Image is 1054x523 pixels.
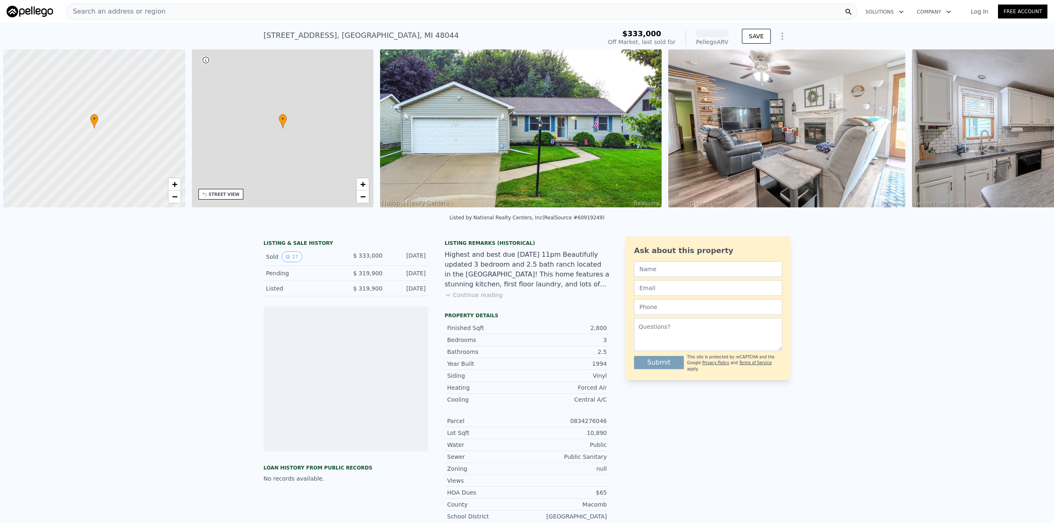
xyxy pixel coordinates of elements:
[263,240,428,248] div: LISTING & SALE HISTORY
[527,500,607,509] div: Macomb
[447,441,527,449] div: Water
[263,30,459,41] div: [STREET_ADDRESS] , [GEOGRAPHIC_DATA] , MI 48044
[447,429,527,437] div: Lot Sqft
[389,269,426,277] div: [DATE]
[527,372,607,380] div: Vinyl
[702,360,729,365] a: Privacy Policy
[447,512,527,521] div: School District
[279,115,287,123] span: •
[859,5,910,19] button: Solutions
[263,474,428,483] div: No records available.
[353,252,382,259] span: $ 333,000
[449,215,604,221] div: Listed by National Realty Centers, Inc (RealSource #60919249)
[527,417,607,425] div: 0834276046
[527,395,607,404] div: Central A/C
[389,284,426,293] div: [DATE]
[282,251,302,262] button: View historical data
[445,250,609,289] div: Highest and best due [DATE] 11pm Beautifully updated 3 bedroom and 2.5 bath ranch located in the ...
[527,360,607,368] div: 1994
[445,291,503,299] button: Continue reading
[90,114,98,128] div: •
[527,429,607,437] div: 10,890
[447,395,527,404] div: Cooling
[447,500,527,509] div: County
[360,179,366,189] span: +
[279,114,287,128] div: •
[774,28,790,44] button: Show Options
[634,280,782,296] input: Email
[353,285,382,292] span: $ 319,900
[90,115,98,123] span: •
[739,360,772,365] a: Terms of Service
[168,191,181,203] a: Zoom out
[360,191,366,202] span: −
[357,178,369,191] a: Zoom in
[634,261,782,277] input: Name
[263,465,428,471] div: Loan history from public records
[668,49,905,207] img: Sale: 167152189 Parcel: 127705264
[634,299,782,315] input: Phone
[910,5,958,19] button: Company
[266,251,339,262] div: Sold
[527,324,607,332] div: 2,800
[447,336,527,344] div: Bedrooms
[998,5,1047,19] a: Free Account
[445,312,609,319] div: Property details
[696,38,729,46] div: Pellego ARV
[687,354,782,372] div: This site is protected by reCAPTCHA and the Google and apply.
[447,372,527,380] div: Siding
[447,465,527,473] div: Zoning
[380,49,662,207] img: Sale: 167152189 Parcel: 127705264
[527,488,607,497] div: $65
[266,269,339,277] div: Pending
[634,356,684,369] button: Submit
[447,477,527,485] div: Views
[389,251,426,262] div: [DATE]
[527,441,607,449] div: Public
[742,29,771,44] button: SAVE
[447,384,527,392] div: Heating
[527,348,607,356] div: 2.5
[447,417,527,425] div: Parcel
[445,240,609,246] div: Listing Remarks (Historical)
[447,488,527,497] div: HOA Dues
[172,191,177,202] span: −
[447,324,527,332] div: Finished Sqft
[527,336,607,344] div: 3
[527,384,607,392] div: Forced Air
[66,7,166,16] span: Search an address or region
[608,38,676,46] div: Off Market, last sold for
[634,245,782,256] div: Ask about this property
[266,284,339,293] div: Listed
[447,453,527,461] div: Sewer
[622,29,661,38] span: $333,000
[7,6,53,17] img: Pellego
[527,465,607,473] div: null
[527,512,607,521] div: [GEOGRAPHIC_DATA]
[447,360,527,368] div: Year Built
[172,179,177,189] span: +
[527,453,607,461] div: Public Sanitary
[357,191,369,203] a: Zoom out
[209,191,240,198] div: STREET VIEW
[447,348,527,356] div: Bathrooms
[168,178,181,191] a: Zoom in
[961,7,998,16] a: Log In
[353,270,382,277] span: $ 319,900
